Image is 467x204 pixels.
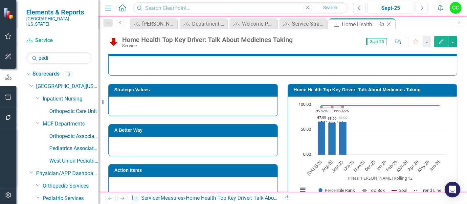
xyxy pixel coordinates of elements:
[320,104,441,106] g: Goal, series 3 of 4. Line with 12 data points.
[281,20,325,28] a: Service Strategic Value Dashboard
[114,87,274,92] h3: Strategic Values
[49,133,99,140] a: Orthopedic Associates
[181,20,225,28] a: Department of Pediatrics Dashboard
[299,101,311,107] text: 100.00
[342,20,377,29] div: Home Health Top Key Driver: Talk About Medicines Taking
[428,159,441,172] text: Jun-26
[421,187,442,193] text: Trend Line
[363,159,377,172] text: Dec-25
[318,121,325,155] path: Jul-25, 67. Percentile Rank.
[385,159,398,172] text: Feb-26
[414,188,442,193] button: Show Trend Line
[306,159,323,176] text: [DATE]-25
[141,195,158,201] a: Service
[374,159,388,172] text: Jan-26
[407,159,420,172] text: Apr-26
[161,195,183,201] a: Measures
[295,102,448,200] svg: Interactive chart
[395,159,409,173] text: Mar-26
[49,145,99,152] a: Pediatrics Associates
[316,108,327,113] text: 95.42%
[325,187,355,193] text: Percentile Rank
[114,168,274,173] h3: Action Items
[450,2,461,14] button: CC
[320,120,344,124] g: Trend Line, series 4 of 4. Line with 12 data points.
[114,128,274,133] h3: A Better Way
[352,159,366,173] text: Nov-25
[370,4,412,12] div: Sept-25
[43,120,99,128] a: MCF Departments
[392,188,407,193] button: Show Goal
[122,43,293,48] div: Service
[49,157,99,165] a: West Union Pediatric Associates
[367,2,414,14] button: Sept-25
[416,159,431,173] text: May-26
[294,87,454,92] h3: Home Health Top Key Driver: Talk About Medicines Taking
[320,159,334,173] text: Aug-25
[26,16,92,27] small: [GEOGRAPHIC_DATA][US_STATE]
[36,170,99,177] a: Physician/APP Dashboards
[26,37,92,44] a: Service
[63,71,73,77] div: 13
[133,2,348,14] input: Search ClearPoint...
[330,159,345,174] text: Sept-25
[328,116,337,121] text: 65.00
[3,7,15,19] img: ClearPoint Strategy
[33,70,59,78] a: Scorecards
[339,115,347,120] text: 66.00
[337,108,349,113] text: 95.65%
[301,126,311,132] text: 50.00
[366,38,387,45] span: Sept-25
[122,36,293,43] div: Home Health Top Key Driver: Talk About Medicines Taking
[108,36,119,47] img: Below Plan
[36,83,99,90] a: [GEOGRAPHIC_DATA][US_STATE]
[328,122,336,155] path: Aug-25, 65. Percentile Rank.
[339,122,347,155] path: Sept-25, 66. Percentile Rank.
[26,8,92,16] span: Elements & Reports
[326,108,338,113] text: 95.31%
[369,187,385,193] text: Top Box
[43,95,99,103] a: Inpatient Nursing
[445,182,460,197] div: Open Intercom Messenger
[192,20,225,28] div: Department of Pediatrics Dashboard
[323,5,337,10] span: Search
[186,195,321,201] div: Home Health Top Key Driver: Talk About Medicines Taking
[342,159,355,172] text: Oct-25
[43,182,99,190] a: Orthopedic Services
[317,115,326,120] text: 67.00
[142,20,175,28] div: [PERSON_NAME], PA Dashboard
[43,195,99,202] a: Pediatric Services
[362,188,385,193] button: Show Top Box
[298,185,307,194] button: View chart menu, Chart
[292,20,325,28] div: Service Strategic Value Dashboard
[318,105,440,155] g: Percentile Rank, series 1 of 4. Bar series with 12 bars.
[295,102,450,200] div: Chart. Highcharts interactive chart.
[314,3,347,12] button: Search
[242,20,275,28] div: Welcome Page
[398,187,407,193] text: Goal
[49,108,99,115] a: Orthopedic Care Unit
[319,188,355,193] button: Show Percentile Rank
[132,194,278,202] div: » »
[231,20,275,28] a: Welcome Page
[348,175,412,181] text: Press [PERSON_NAME] Rolling 12
[26,52,92,64] input: Search Below...
[131,20,175,28] a: [PERSON_NAME], PA Dashboard
[303,151,311,157] text: 0.00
